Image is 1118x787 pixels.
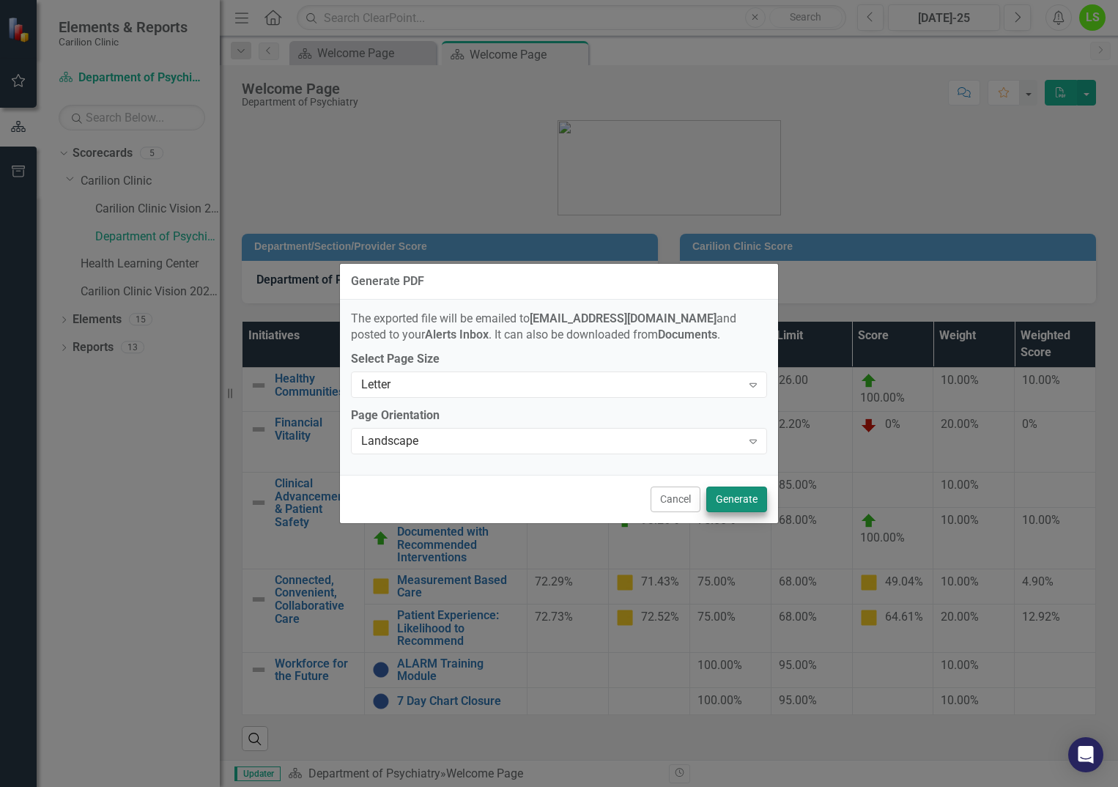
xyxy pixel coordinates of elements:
[361,377,741,393] div: Letter
[351,311,736,342] span: The exported file will be emailed to and posted to your . It can also be downloaded from .
[706,487,767,512] button: Generate
[425,328,489,341] strong: Alerts Inbox
[530,311,717,325] strong: [EMAIL_ADDRESS][DOMAIN_NAME]
[1068,737,1103,772] div: Open Intercom Messenger
[351,407,767,424] label: Page Orientation
[351,275,424,288] div: Generate PDF
[361,433,741,450] div: Landscape
[351,351,767,368] label: Select Page Size
[658,328,717,341] strong: Documents
[651,487,700,512] button: Cancel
